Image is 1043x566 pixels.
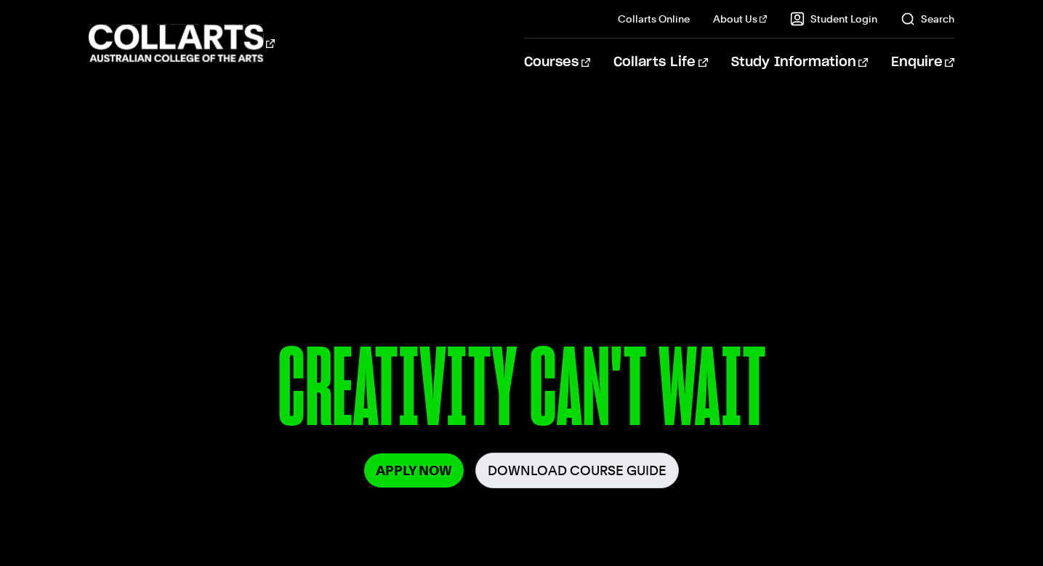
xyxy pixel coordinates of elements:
a: Student Login [790,12,877,26]
a: Courses [524,39,590,86]
a: About Us [713,12,767,26]
a: Collarts Online [618,12,690,26]
a: Study Information [731,39,868,86]
a: Download Course Guide [475,453,679,488]
a: Collarts Life [613,39,707,86]
div: Go to homepage [89,23,275,64]
p: CREATIVITY CAN'T WAIT [89,333,954,453]
a: Apply Now [364,453,464,488]
a: Search [901,12,954,26]
a: Enquire [891,39,954,86]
